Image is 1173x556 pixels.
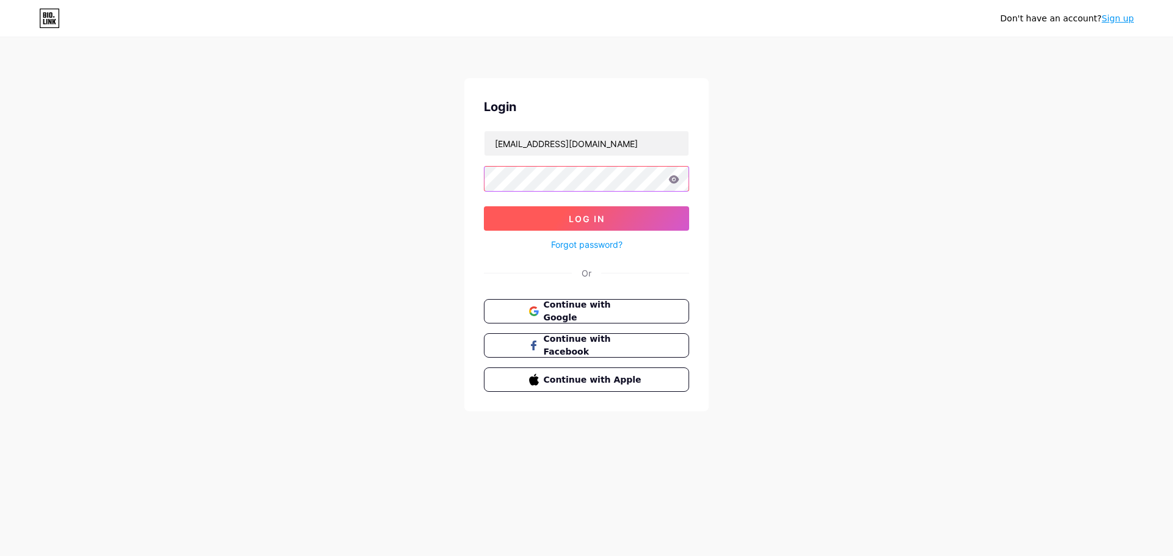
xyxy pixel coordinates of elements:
[1102,13,1134,23] a: Sign up
[484,206,689,231] button: Log In
[484,367,689,392] button: Continue with Apple
[484,131,689,156] input: Username
[569,214,605,224] span: Log In
[544,333,645,358] span: Continue with Facebook
[484,333,689,358] button: Continue with Facebook
[551,238,623,251] a: Forgot password?
[544,374,645,386] span: Continue with Apple
[582,267,591,280] div: Or
[1000,12,1134,25] div: Don't have an account?
[484,299,689,323] button: Continue with Google
[544,298,645,324] span: Continue with Google
[484,98,689,116] div: Login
